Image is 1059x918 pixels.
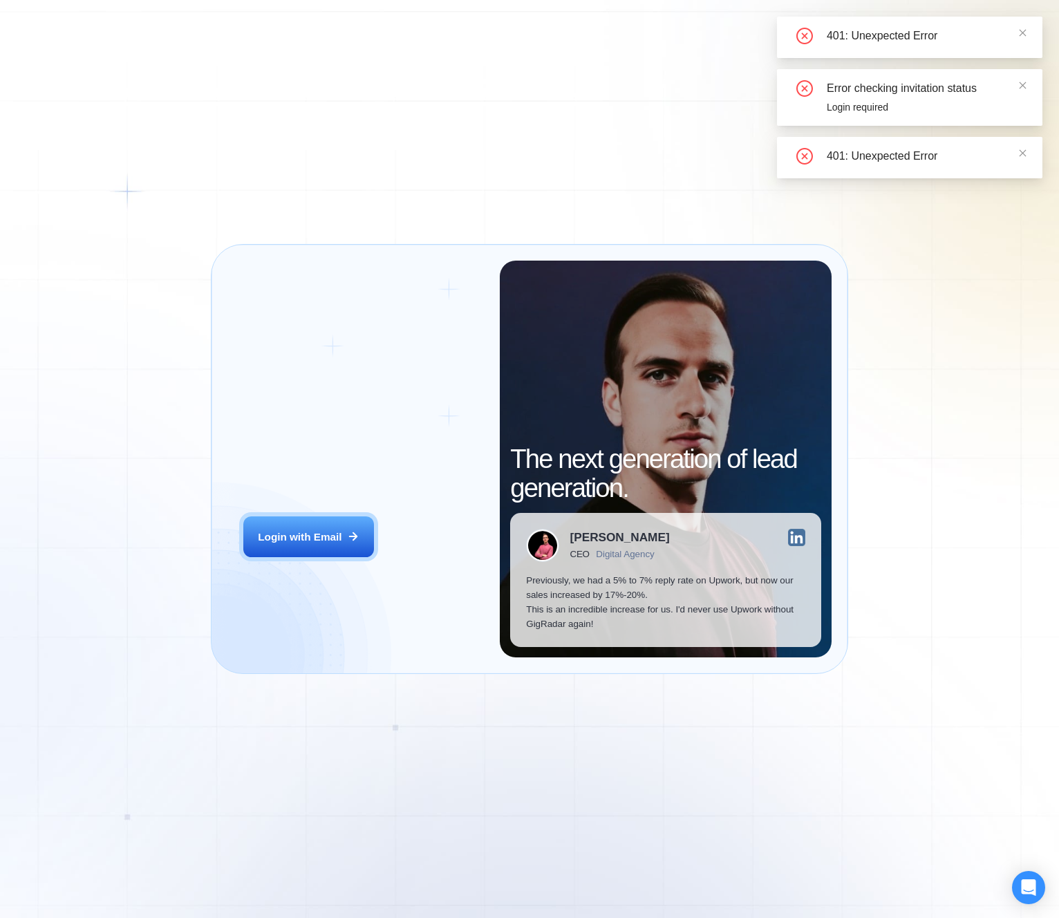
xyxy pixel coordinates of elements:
div: Digital Agency [596,549,654,559]
div: CEO [570,549,590,559]
span: close-circle [796,80,813,97]
span: close [1018,149,1027,158]
span: close-circle [796,148,813,165]
div: [PERSON_NAME] [570,532,670,543]
div: Error checking invitation status [827,80,1026,97]
div: 401: Unexpected Error [827,28,1026,44]
span: close-circle [796,28,813,44]
span: close [1018,28,1027,37]
p: Previously, we had a 5% to 7% reply rate on Upwork, but now our sales increased by 17%-20%. This ... [526,573,805,631]
div: 401: Unexpected Error [827,148,1026,165]
div: Open Intercom Messenger [1012,871,1045,904]
h2: The next generation of lead generation. [510,444,821,503]
button: Login with Email [243,516,375,557]
div: Login with Email [258,530,341,544]
span: close [1018,81,1027,90]
div: Login required [827,100,1026,115]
